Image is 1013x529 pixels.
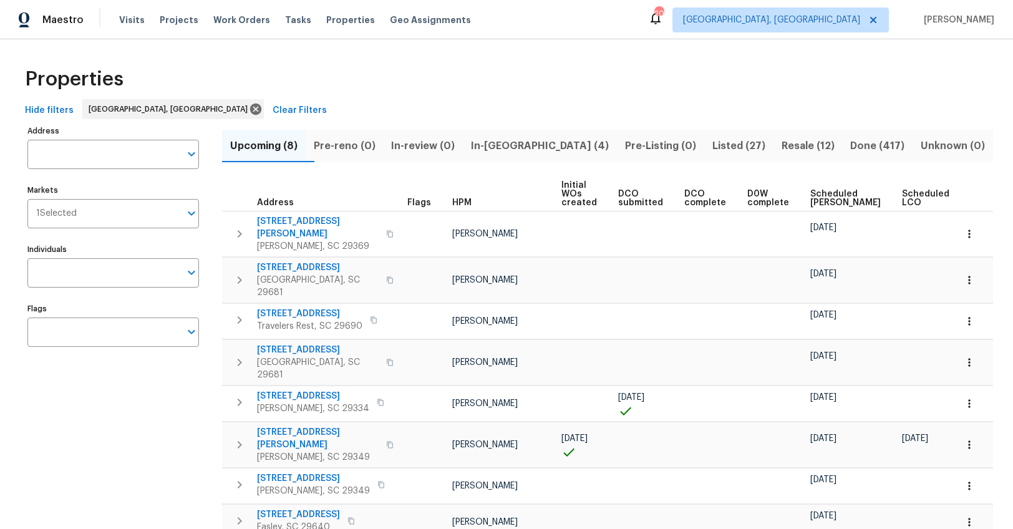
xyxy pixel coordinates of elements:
[257,240,379,253] span: [PERSON_NAME], SC 29369
[470,137,609,155] span: In-[GEOGRAPHIC_DATA] (4)
[257,308,362,320] span: [STREET_ADDRESS]
[810,190,881,207] span: Scheduled [PERSON_NAME]
[257,261,379,274] span: [STREET_ADDRESS]
[257,215,379,240] span: [STREET_ADDRESS][PERSON_NAME]
[273,103,327,119] span: Clear Filters
[452,518,518,527] span: [PERSON_NAME]
[25,73,124,85] span: Properties
[119,14,145,26] span: Visits
[452,482,518,490] span: [PERSON_NAME]
[183,323,200,341] button: Open
[42,14,84,26] span: Maestro
[257,485,370,497] span: [PERSON_NAME], SC 29349
[618,190,663,207] span: DCO submitted
[257,426,379,451] span: [STREET_ADDRESS][PERSON_NAME]
[452,276,518,284] span: [PERSON_NAME]
[82,99,264,119] div: [GEOGRAPHIC_DATA], [GEOGRAPHIC_DATA]
[561,434,588,443] span: [DATE]
[618,393,644,402] span: [DATE]
[810,269,836,278] span: [DATE]
[810,311,836,319] span: [DATE]
[257,451,379,463] span: [PERSON_NAME], SC 29349
[810,223,836,232] span: [DATE]
[183,145,200,163] button: Open
[20,99,79,122] button: Hide filters
[810,512,836,520] span: [DATE]
[257,198,294,207] span: Address
[257,402,369,415] span: [PERSON_NAME], SC 29334
[712,137,766,155] span: Listed (27)
[747,190,789,207] span: D0W complete
[257,320,362,332] span: Travelers Rest, SC 29690
[313,137,376,155] span: Pre-reno (0)
[36,208,77,219] span: 1 Selected
[452,358,518,367] span: [PERSON_NAME]
[326,14,375,26] span: Properties
[561,181,597,207] span: Initial WOs created
[285,16,311,24] span: Tasks
[810,352,836,361] span: [DATE]
[257,472,370,485] span: [STREET_ADDRESS]
[920,137,986,155] span: Unknown (0)
[257,508,340,521] span: [STREET_ADDRESS]
[850,137,905,155] span: Done (417)
[257,390,369,402] span: [STREET_ADDRESS]
[810,434,836,443] span: [DATE]
[257,356,379,381] span: [GEOGRAPHIC_DATA], SC 29681
[810,393,836,402] span: [DATE]
[257,344,379,356] span: [STREET_ADDRESS]
[27,305,199,313] label: Flags
[452,440,518,449] span: [PERSON_NAME]
[27,127,199,135] label: Address
[257,274,379,299] span: [GEOGRAPHIC_DATA], SC 29681
[810,475,836,484] span: [DATE]
[654,7,663,20] div: 20
[902,434,928,443] span: [DATE]
[183,264,200,281] button: Open
[183,205,200,222] button: Open
[684,190,726,207] span: DCO complete
[902,190,949,207] span: Scheduled LCO
[407,198,431,207] span: Flags
[230,137,298,155] span: Upcoming (8)
[89,103,253,115] span: [GEOGRAPHIC_DATA], [GEOGRAPHIC_DATA]
[452,317,518,326] span: [PERSON_NAME]
[781,137,835,155] span: Resale (12)
[268,99,332,122] button: Clear Filters
[390,14,471,26] span: Geo Assignments
[919,14,994,26] span: [PERSON_NAME]
[624,137,697,155] span: Pre-Listing (0)
[452,399,518,408] span: [PERSON_NAME]
[27,187,199,194] label: Markets
[160,14,198,26] span: Projects
[213,14,270,26] span: Work Orders
[452,230,518,238] span: [PERSON_NAME]
[25,103,74,119] span: Hide filters
[27,246,199,253] label: Individuals
[391,137,456,155] span: In-review (0)
[452,198,472,207] span: HPM
[683,14,860,26] span: [GEOGRAPHIC_DATA], [GEOGRAPHIC_DATA]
